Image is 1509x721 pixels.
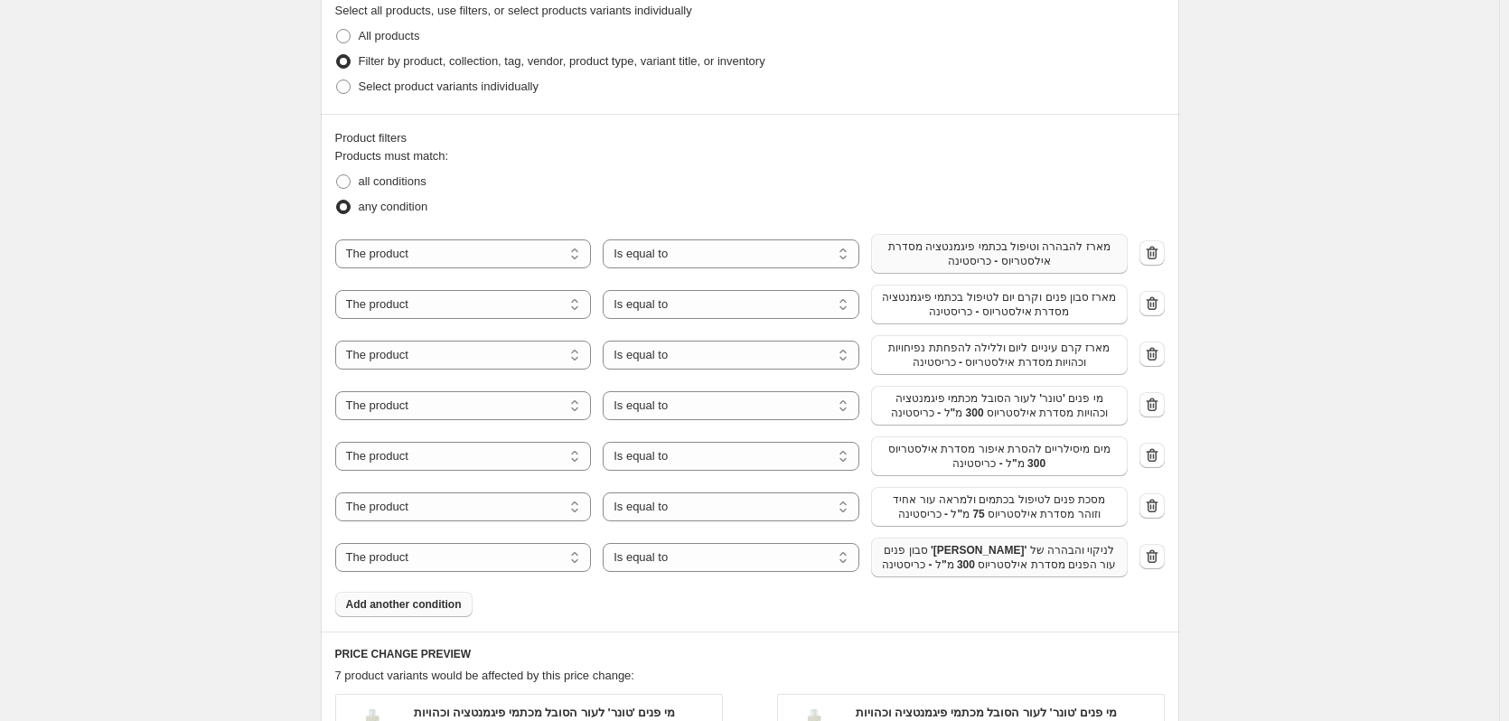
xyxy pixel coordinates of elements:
[882,290,1117,319] span: מארז סבון פנים וקרם יום לטיפול בכתמי פיגמנטציה מסדרת אילסטריוס - כריסטינה
[871,386,1128,426] button: מי פנים 'טונר' לעור הסובל מכתמי פיגמנטציה וכהויות מסדרת אילסטריוס 300 מ"ל - כריסטינה
[882,492,1117,521] span: מסכת פנים לטיפול בכתמים ולמראה עור אחיד וזוהר מסדרת אילסטריוס 75 מ"ל - כריסטינה
[871,335,1128,375] button: מארז קרם עיניים ליום וללילה להפחתת נפיחויות וכהויות מסדרת אילסטריוס - כריסטינה
[359,29,420,42] span: All products
[882,341,1117,370] span: מארז קרם עיניים ליום וללילה להפחתת נפיחויות וכהויות מסדרת אילסטריוס - כריסטינה
[335,4,692,17] span: Select all products, use filters, or select products variants individually
[335,592,473,617] button: Add another condition
[882,543,1117,572] span: סבון פנים '[PERSON_NAME]' לניקוי והבהרה של עור הפנים מסדרת אילסטריוס 300 מ"ל - כריסטינה
[335,647,1165,661] h6: PRICE CHANGE PREVIEW
[882,391,1117,420] span: מי פנים 'טונר' לעור הסובל מכתמי פיגמנטציה וכהויות מסדרת אילסטריוס 300 מ"ל - כריסטינה
[871,436,1128,476] button: מים מיסילריים להסרת איפור מסדרת אילסטריוס 300 מ"ל - כריסטינה
[871,234,1128,274] button: מארז להבהרה וטיפול בכתמי פיגמנטציה מסדרת אילסטריוס - כריסטינה
[871,538,1128,577] button: סבון פנים 'קלינסר' לניקוי והבהרה של עור הפנים מסדרת אילסטריוס 300 מ"ל - כריסטינה
[871,285,1128,324] button: מארז סבון פנים וקרם יום לטיפול בכתמי פיגמנטציה מסדרת אילסטריוס - כריסטינה
[359,54,765,68] span: Filter by product, collection, tag, vendor, product type, variant title, or inventory
[346,597,462,612] span: Add another condition
[359,200,428,213] span: any condition
[871,487,1128,527] button: מסכת פנים לטיפול בכתמים ולמראה עור אחיד וזוהר מסדרת אילסטריוס 75 מ"ל - כריסטינה
[882,442,1117,471] span: מים מיסילריים להסרת איפור מסדרת אילסטריוס 300 מ"ל - כריסטינה
[359,80,539,93] span: Select product variants individually
[335,149,449,163] span: Products must match:
[882,239,1117,268] span: מארז להבהרה וטיפול בכתמי פיגמנטציה מסדרת אילסטריוס - כריסטינה
[335,129,1165,147] div: Product filters
[335,669,634,682] span: 7 product variants would be affected by this price change:
[359,174,426,188] span: all conditions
